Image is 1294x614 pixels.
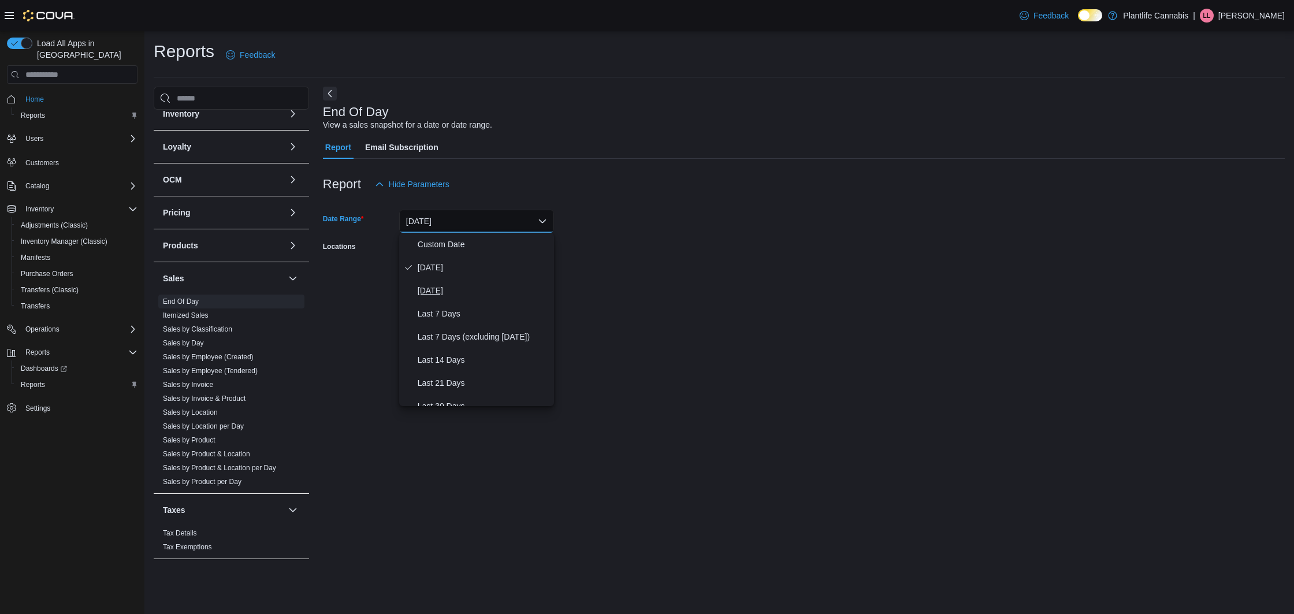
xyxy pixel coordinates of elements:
button: OCM [286,173,300,187]
a: Sales by Location per Day [163,422,244,430]
span: End Of Day [163,297,199,306]
span: Home [25,95,44,104]
span: Manifests [21,253,50,262]
a: Sales by Employee (Created) [163,353,254,361]
span: Dark Mode [1078,21,1079,22]
button: Sales [163,273,284,284]
span: Sales by Classification [163,325,232,334]
h3: Pricing [163,207,190,218]
button: Pricing [163,207,284,218]
span: [DATE] [418,261,549,274]
div: Sales [154,295,309,493]
a: Sales by Product & Location [163,450,250,458]
div: View a sales snapshot for a date or date range. [323,119,492,131]
span: Sales by Product & Location per Day [163,463,276,472]
button: Purchase Orders [12,266,142,282]
button: Transfers (Classic) [12,282,142,298]
button: Settings [2,400,142,416]
button: Inventory [2,201,142,217]
button: Catalog [21,179,54,193]
button: Reports [21,345,54,359]
span: Dashboards [16,362,137,375]
h3: Inventory [163,108,199,120]
a: Sales by Classification [163,325,232,333]
span: Inventory Manager (Classic) [16,235,137,248]
div: Lex Lozanski [1200,9,1214,23]
button: Catalog [2,178,142,194]
span: Report [325,136,351,159]
span: Inventory Manager (Classic) [21,237,107,246]
span: Users [21,132,137,146]
span: Email Subscription [365,136,438,159]
span: Sales by Invoice [163,380,213,389]
span: Purchase Orders [16,267,137,281]
span: Load All Apps in [GEOGRAPHIC_DATA] [32,38,137,61]
button: Inventory [163,108,284,120]
button: Pricing [286,206,300,219]
a: Sales by Product [163,436,215,444]
a: Sales by Location [163,408,218,416]
span: Inventory [21,202,137,216]
button: Customers [2,154,142,170]
span: Reports [21,111,45,120]
span: Feedback [1033,10,1069,21]
button: Reports [12,107,142,124]
label: Locations [323,242,356,251]
span: Home [21,92,137,106]
span: Sales by Location [163,408,218,417]
a: Inventory Manager (Classic) [16,235,112,248]
a: Sales by Employee (Tendered) [163,367,258,375]
span: Tax Exemptions [163,542,212,552]
button: Inventory [21,202,58,216]
span: Transfers (Classic) [21,285,79,295]
button: Taxes [286,503,300,517]
a: End Of Day [163,297,199,306]
h3: End Of Day [323,105,389,119]
button: OCM [163,174,284,185]
span: Last 14 Days [418,353,549,367]
a: Reports [16,378,50,392]
span: Last 7 Days (excluding [DATE]) [418,330,549,344]
h3: Products [163,240,198,251]
span: Users [25,134,43,143]
span: Sales by Product per Day [163,477,241,486]
span: Manifests [16,251,137,265]
span: Operations [21,322,137,336]
button: Operations [21,322,64,336]
a: Manifests [16,251,55,265]
a: Sales by Invoice & Product [163,395,246,403]
span: Operations [25,325,60,334]
span: Inventory [25,204,54,214]
button: Reports [2,344,142,360]
button: Users [21,132,48,146]
span: Dashboards [21,364,67,373]
span: Sales by Product & Location [163,449,250,459]
a: Itemized Sales [163,311,209,319]
span: Settings [21,401,137,415]
p: [PERSON_NAME] [1218,9,1285,23]
p: Plantlife Cannabis [1123,9,1188,23]
img: Cova [23,10,75,21]
span: Settings [25,404,50,413]
button: Sales [286,271,300,285]
button: Products [286,239,300,252]
span: Sales by Day [163,338,204,348]
nav: Complex example [7,86,137,446]
span: Sales by Employee (Created) [163,352,254,362]
a: Sales by Day [163,339,204,347]
button: Users [2,131,142,147]
a: Dashboards [16,362,72,375]
span: [DATE] [418,284,549,297]
span: Reports [21,345,137,359]
span: Transfers [21,302,50,311]
h3: Taxes [163,504,185,516]
h3: OCM [163,174,182,185]
a: Dashboards [12,360,142,377]
span: Sales by Invoice & Product [163,394,246,403]
a: Feedback [221,43,280,66]
button: Next [323,87,337,101]
a: Sales by Product per Day [163,478,241,486]
a: Sales by Invoice [163,381,213,389]
button: Reports [12,377,142,393]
